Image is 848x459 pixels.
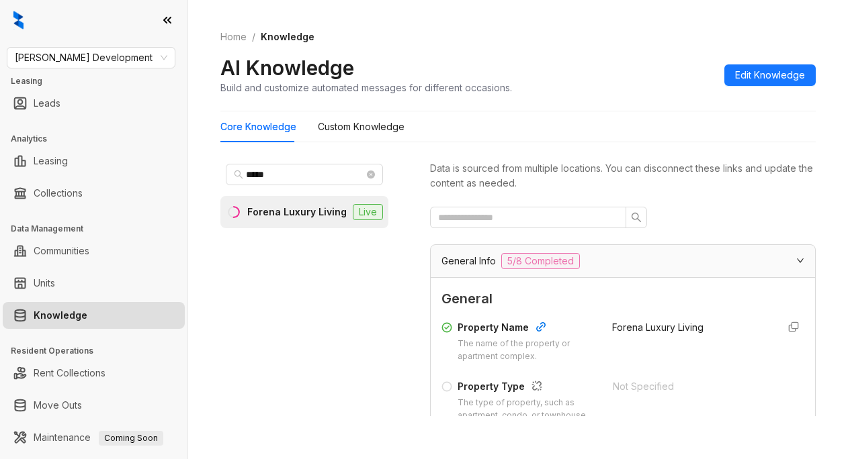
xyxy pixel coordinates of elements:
[431,245,815,277] div: General Info5/8 Completed
[3,360,185,387] li: Rent Collections
[234,170,243,179] span: search
[13,11,24,30] img: logo
[3,238,185,264] li: Communities
[220,119,296,134] div: Core Knowledge
[3,392,185,419] li: Move Outs
[724,64,816,86] button: Edit Knowledge
[34,148,68,174] a: Leasing
[3,270,185,297] li: Units
[11,75,187,87] h3: Leasing
[367,170,375,178] span: close-circle
[458,379,597,397] div: Property Type
[3,424,185,451] li: Maintenance
[34,302,87,329] a: Knowledge
[220,81,512,95] div: Build and customize automated messages for different occasions.
[458,397,597,422] div: The type of property, such as apartment, condo, or townhouse.
[252,30,255,44] li: /
[11,133,187,145] h3: Analytics
[15,48,167,68] span: Davis Development
[34,392,82,419] a: Move Outs
[34,90,60,117] a: Leads
[796,256,804,264] span: expanded
[34,238,89,264] a: Communities
[218,30,249,44] a: Home
[458,338,596,363] div: The name of the property or apartment complex.
[353,204,383,220] span: Live
[612,321,704,333] span: Forena Luxury Living
[441,254,496,268] span: General Info
[34,180,83,207] a: Collections
[3,148,185,174] li: Leasing
[501,253,580,269] span: 5/8 Completed
[247,205,347,219] div: Forena Luxury Living
[441,289,804,309] span: General
[613,379,768,394] div: Not Specified
[261,31,314,42] span: Knowledge
[220,55,354,81] h2: AI Knowledge
[11,345,187,357] h3: Resident Operations
[3,302,185,329] li: Knowledge
[430,161,816,191] div: Data is sourced from multiple locations. You can disconnect these links and update the content as...
[34,360,105,387] a: Rent Collections
[11,223,187,235] h3: Data Management
[99,431,163,446] span: Coming Soon
[3,180,185,207] li: Collections
[318,119,405,134] div: Custom Knowledge
[3,90,185,117] li: Leads
[631,212,642,223] span: search
[735,68,805,83] span: Edit Knowledge
[458,320,596,338] div: Property Name
[34,270,55,297] a: Units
